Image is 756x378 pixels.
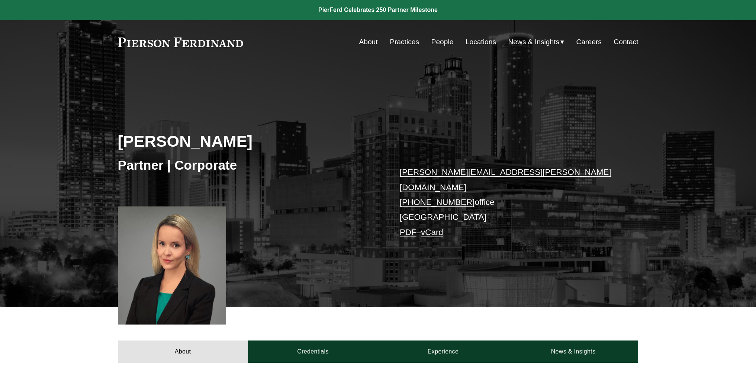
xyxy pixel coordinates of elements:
a: People [431,35,454,49]
a: vCard [421,228,443,237]
a: [PHONE_NUMBER] [400,198,475,207]
a: Credentials [248,340,378,363]
a: Experience [378,340,508,363]
h2: [PERSON_NAME] [118,131,378,151]
a: Contact [614,35,638,49]
a: About [118,340,248,363]
a: Locations [466,35,496,49]
a: folder dropdown [508,35,564,49]
a: Careers [576,35,602,49]
span: News & Insights [508,36,560,49]
a: News & Insights [508,340,638,363]
p: office [GEOGRAPHIC_DATA] – [400,165,617,240]
a: [PERSON_NAME][EMAIL_ADDRESS][PERSON_NAME][DOMAIN_NAME] [400,167,611,192]
a: PDF [400,228,416,237]
a: About [359,35,377,49]
h3: Partner | Corporate [118,157,378,173]
a: Practices [390,35,419,49]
